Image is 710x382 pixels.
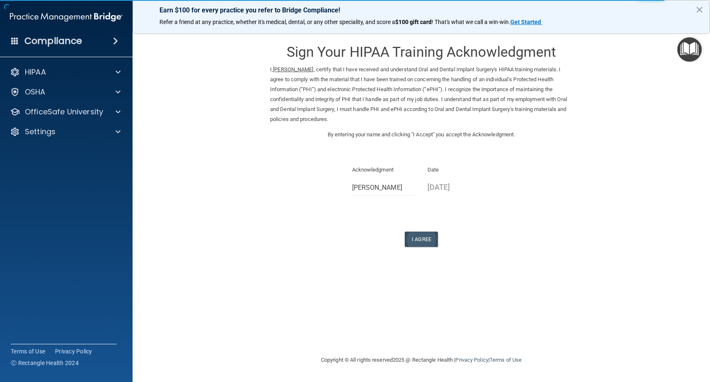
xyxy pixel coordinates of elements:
p: [DATE] [427,180,491,194]
a: OSHA [10,87,121,97]
div: Copyright © All rights reserved 2025 @ Rectangle Health | | [270,347,572,373]
a: Privacy Policy [455,357,488,363]
p: By entering your name and clicking "I Accept" you accept the Acknowledgment. [270,130,572,140]
h3: Sign Your HIPAA Training Acknowledgment [270,44,572,60]
p: HIPAA [25,67,46,77]
img: PMB logo [10,9,123,25]
a: OfficeSafe University [10,107,121,117]
p: Settings [25,127,56,137]
a: Terms of Use [490,357,522,363]
a: HIPAA [10,67,121,77]
ins: [PERSON_NAME] [273,66,313,73]
p: Earn $100 for every practice you refer to Bridge Compliance! [159,6,683,14]
span: Refer a friend at any practice, whether it's medical, dental, or any other speciality, and score a [159,19,395,25]
button: I Agree [405,232,438,247]
a: Get Started [510,19,542,25]
h4: Compliance [24,35,82,47]
p: OfficeSafe University [25,107,103,117]
p: Date [427,165,491,175]
input: Full Name [352,180,415,196]
p: Acknowledgment [352,165,415,175]
button: Open Resource Center [677,37,702,62]
span: ! That's what we call a win-win. [432,19,510,25]
button: Close [696,3,703,16]
strong: Get Started [510,19,541,25]
p: OSHA [25,87,46,97]
a: Terms of Use [11,347,45,355]
a: Settings [10,127,121,137]
span: Ⓒ Rectangle Health 2024 [11,359,79,367]
strong: $100 gift card [395,19,432,25]
a: Privacy Policy [55,347,92,355]
p: I, , certify that I have received and understand Oral and Dental Implant Surgery's HIPAA training... [270,65,572,124]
